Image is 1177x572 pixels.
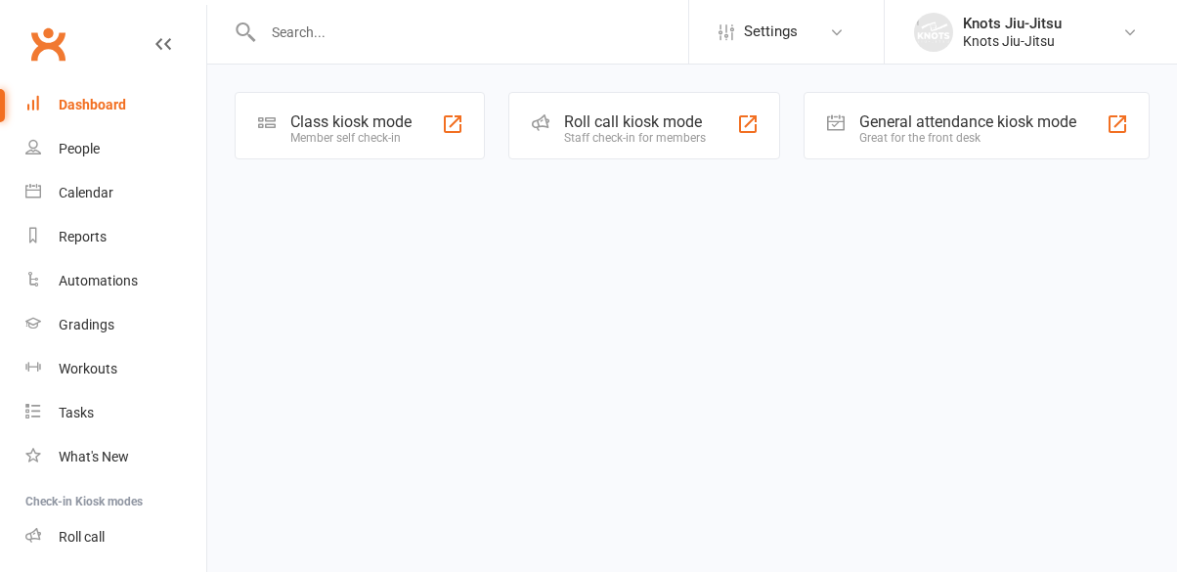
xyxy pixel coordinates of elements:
div: Member self check-in [290,131,412,145]
span: Settings [744,10,798,54]
a: Roll call [25,515,206,559]
div: Tasks [59,405,94,420]
a: Automations [25,259,206,303]
a: Gradings [25,303,206,347]
a: People [25,127,206,171]
div: Dashboard [59,97,126,112]
a: Workouts [25,347,206,391]
div: What's New [59,449,129,464]
div: Gradings [59,317,114,332]
div: General attendance kiosk mode [859,112,1076,131]
input: Search... [257,19,688,46]
div: Roll call kiosk mode [564,112,706,131]
div: Roll call [59,529,105,545]
div: Great for the front desk [859,131,1076,145]
a: Calendar [25,171,206,215]
div: People [59,141,100,156]
div: Class kiosk mode [290,112,412,131]
div: Staff check-in for members [564,131,706,145]
a: Reports [25,215,206,259]
div: Automations [59,273,138,288]
a: Dashboard [25,83,206,127]
a: What's New [25,435,206,479]
img: thumb_image1637287962.png [914,13,953,52]
div: Reports [59,229,107,244]
div: Workouts [59,361,117,376]
div: Calendar [59,185,113,200]
a: Tasks [25,391,206,435]
a: Clubworx [23,20,72,68]
div: Knots Jiu-Jitsu [963,32,1062,50]
div: Knots Jiu-Jitsu [963,15,1062,32]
